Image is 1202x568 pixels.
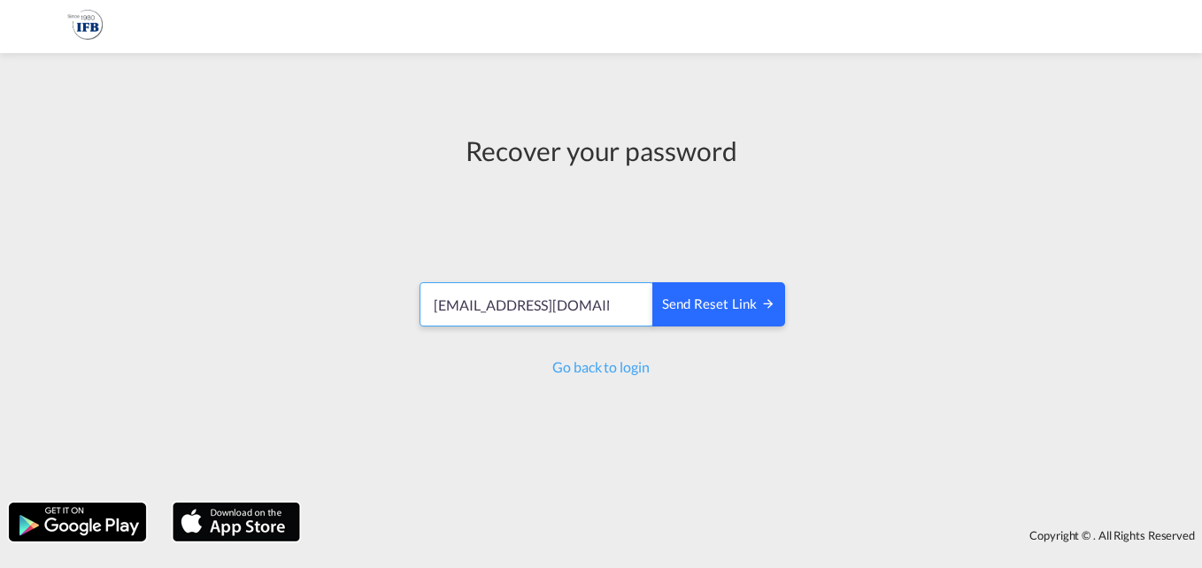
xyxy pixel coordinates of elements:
img: apple.png [171,501,302,543]
div: Copyright © . All Rights Reserved [309,520,1202,550]
md-icon: icon-arrow-right [761,296,775,311]
img: 271b9630251911ee9154c7e799fa16d3.png [27,7,146,47]
button: SEND RESET LINK [652,282,785,326]
input: Email [420,282,654,326]
div: Recover your password [417,132,785,169]
div: Send reset link [662,295,775,315]
a: Go back to login [552,358,649,375]
img: google.png [7,501,148,543]
iframe: reCAPTCHA [466,187,736,256]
